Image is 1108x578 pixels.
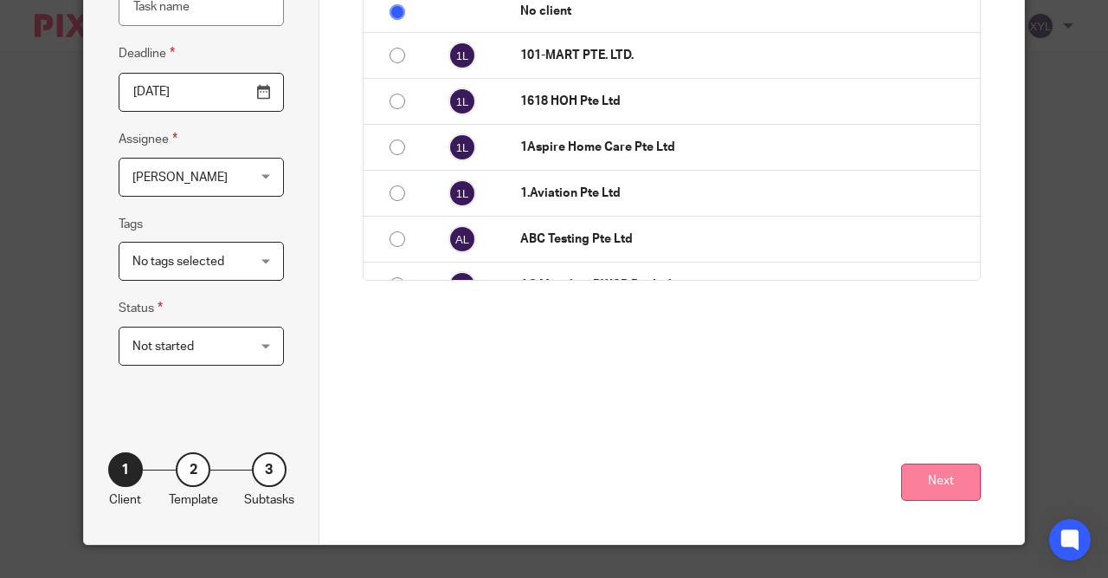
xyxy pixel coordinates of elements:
label: Tags [119,216,143,233]
p: 1Aspire Home Care Pte Ltd [520,139,971,156]
p: Template [169,491,218,509]
div: 1 [108,452,143,487]
p: 1.Aviation Pte Ltd [520,185,971,202]
img: svg%3E [448,225,476,253]
label: Deadline [119,43,175,63]
p: ABC Testing Pte Ltd [520,231,971,248]
label: Assignee [119,129,177,149]
p: AC Meridian PWCP Pte Ltd [520,276,971,294]
img: svg%3E [448,42,476,69]
span: No tags selected [132,256,224,268]
p: Subtasks [244,491,294,509]
img: svg%3E [448,133,476,161]
div: 2 [176,452,210,487]
img: svg%3E [448,179,476,207]
p: 1618 HOH Pte Ltd [520,93,971,110]
img: svg%3E [448,271,476,299]
img: svg%3E [448,88,476,115]
button: Next [901,464,981,501]
p: Client [109,491,141,509]
label: Status [119,298,163,318]
p: 101-MART PTE. LTD. [520,47,971,64]
span: [PERSON_NAME] [132,172,228,184]
div: 3 [252,452,287,487]
span: Not started [132,341,194,353]
p: No client [520,3,971,20]
input: Pick a date [119,73,284,112]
